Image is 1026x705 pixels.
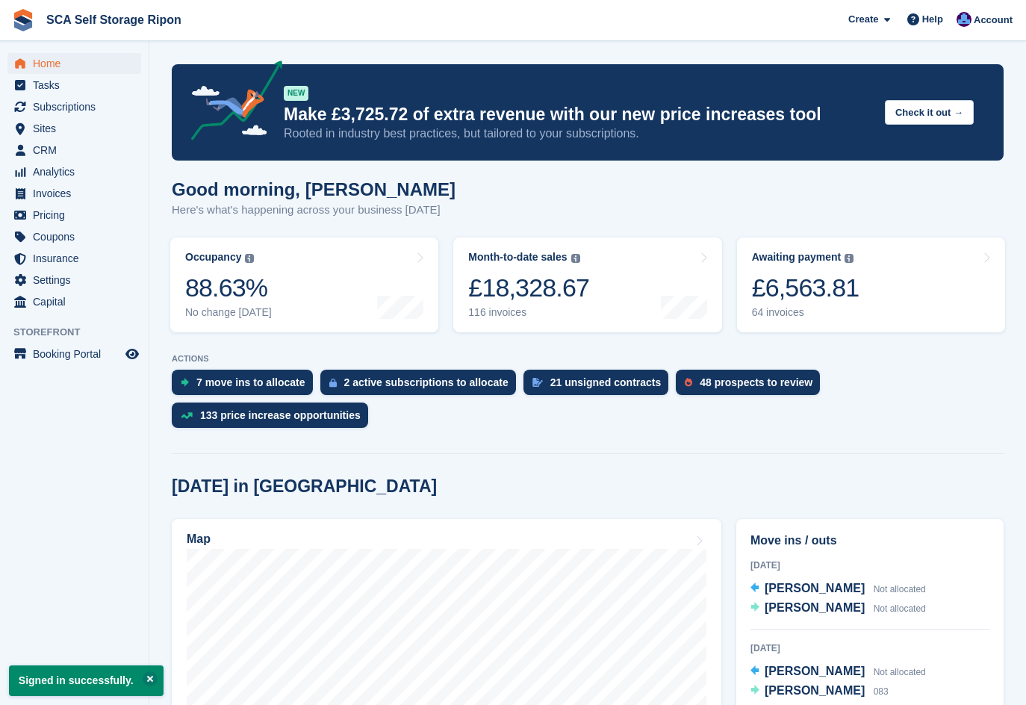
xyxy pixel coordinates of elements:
span: [PERSON_NAME] [765,582,865,594]
a: 7 move ins to allocate [172,370,320,403]
div: 7 move ins to allocate [196,376,305,388]
img: icon-info-grey-7440780725fd019a000dd9b08b2336e03edf1995a4989e88bcd33f0948082b44.svg [245,254,254,263]
img: icon-info-grey-7440780725fd019a000dd9b08b2336e03edf1995a4989e88bcd33f0948082b44.svg [571,254,580,263]
div: Month-to-date sales [468,251,567,264]
div: NEW [284,86,308,101]
span: Create [848,12,878,27]
a: 133 price increase opportunities [172,403,376,435]
a: Month-to-date sales £18,328.67 116 invoices [453,237,721,332]
div: 116 invoices [468,306,589,319]
span: Settings [33,270,122,291]
a: 2 active subscriptions to allocate [320,370,523,403]
a: menu [7,140,141,161]
span: [PERSON_NAME] [765,684,865,697]
a: 48 prospects to review [676,370,827,403]
img: move_ins_to_allocate_icon-fdf77a2bb77ea45bf5b3d319d69a93e2d87916cf1d5bf7949dd705db3b84f3ca.svg [181,378,189,387]
a: [PERSON_NAME] Not allocated [750,662,926,682]
div: Occupancy [185,251,241,264]
div: 64 invoices [752,306,859,319]
p: Here's what's happening across your business [DATE] [172,202,456,219]
span: Coupons [33,226,122,247]
a: menu [7,161,141,182]
a: menu [7,75,141,96]
img: stora-icon-8386f47178a22dfd0bd8f6a31ec36ba5ce8667c1dd55bd0f319d3a0aa187defe.svg [12,9,34,31]
p: Signed in successfully. [9,665,164,696]
img: price-adjustments-announcement-icon-8257ccfd72463d97f412b2fc003d46551f7dbcb40ab6d574587a9cd5c0d94... [178,60,283,146]
a: menu [7,118,141,139]
a: menu [7,248,141,269]
div: 88.63% [185,273,272,303]
span: [PERSON_NAME] [765,601,865,614]
span: Storefront [13,325,149,340]
img: icon-info-grey-7440780725fd019a000dd9b08b2336e03edf1995a4989e88bcd33f0948082b44.svg [845,254,854,263]
span: Analytics [33,161,122,182]
a: 21 unsigned contracts [523,370,677,403]
span: Not allocated [874,667,926,677]
div: 133 price increase opportunities [200,409,361,421]
img: price_increase_opportunities-93ffe204e8149a01c8c9dc8f82e8f89637d9d84a8eef4429ea346261dce0b2c0.svg [181,412,193,419]
span: Not allocated [874,584,926,594]
div: [DATE] [750,559,989,572]
img: active_subscription_to_allocate_icon-d502201f5373d7db506a760aba3b589e785aa758c864c3986d89f69b8ff3... [329,378,337,388]
span: Capital [33,291,122,312]
div: [DATE] [750,642,989,655]
a: [PERSON_NAME] Not allocated [750,580,926,599]
span: Subscriptions [33,96,122,117]
span: Insurance [33,248,122,269]
p: Rooted in industry best practices, but tailored to your subscriptions. [284,125,873,142]
h1: Good morning, [PERSON_NAME] [172,179,456,199]
img: Sarah Race [957,12,971,27]
a: [PERSON_NAME] Not allocated [750,599,926,618]
button: Check it out → [885,100,974,125]
a: Occupancy 88.63% No change [DATE] [170,237,438,332]
a: menu [7,226,141,247]
span: Help [922,12,943,27]
span: Pricing [33,205,122,226]
h2: Move ins / outs [750,532,989,550]
span: Account [974,13,1013,28]
span: Not allocated [874,603,926,614]
a: menu [7,205,141,226]
span: Home [33,53,122,74]
a: menu [7,344,141,364]
div: 2 active subscriptions to allocate [344,376,509,388]
div: £6,563.81 [752,273,859,303]
span: 083 [874,686,889,697]
a: menu [7,53,141,74]
div: No change [DATE] [185,306,272,319]
a: Awaiting payment £6,563.81 64 invoices [737,237,1005,332]
span: Tasks [33,75,122,96]
img: contract_signature_icon-13c848040528278c33f63329250d36e43548de30e8caae1d1a13099fd9432cc5.svg [532,378,543,387]
p: Make £3,725.72 of extra revenue with our new price increases tool [284,104,873,125]
a: Preview store [123,345,141,363]
div: 21 unsigned contracts [550,376,662,388]
p: ACTIONS [172,354,1004,364]
span: CRM [33,140,122,161]
div: £18,328.67 [468,273,589,303]
span: Invoices [33,183,122,204]
a: menu [7,96,141,117]
a: SCA Self Storage Ripon [40,7,187,32]
img: prospect-51fa495bee0391a8d652442698ab0144808aea92771e9ea1ae160a38d050c398.svg [685,378,692,387]
a: menu [7,291,141,312]
h2: [DATE] in [GEOGRAPHIC_DATA] [172,476,437,497]
a: menu [7,270,141,291]
h2: Map [187,532,211,546]
div: Awaiting payment [752,251,842,264]
span: Booking Portal [33,344,122,364]
div: 48 prospects to review [700,376,812,388]
span: [PERSON_NAME] [765,665,865,677]
span: Sites [33,118,122,139]
a: menu [7,183,141,204]
a: [PERSON_NAME] 083 [750,682,889,701]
